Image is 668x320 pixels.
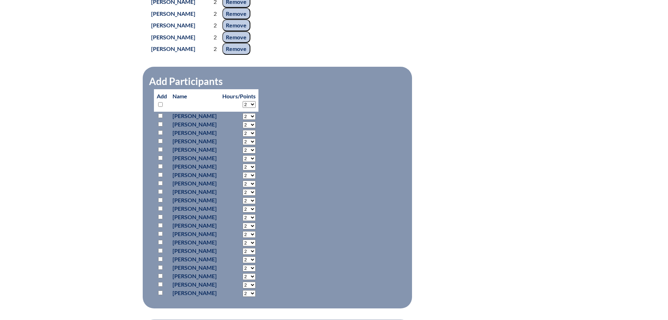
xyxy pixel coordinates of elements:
p: [PERSON_NAME] [173,213,217,221]
input: Remove [222,8,250,20]
p: [PERSON_NAME] [173,112,217,120]
input: Remove [222,31,250,43]
td: 2 [198,8,220,20]
p: [PERSON_NAME] [173,145,217,154]
p: [PERSON_NAME] [173,120,217,129]
a: [PERSON_NAME] [148,9,198,18]
p: [PERSON_NAME] [173,204,217,213]
p: [PERSON_NAME] [173,196,217,204]
a: [PERSON_NAME] [148,44,198,53]
p: Hours/Points [222,92,256,100]
input: Remove [222,43,250,55]
input: Remove [222,19,250,31]
p: [PERSON_NAME] [173,188,217,196]
p: [PERSON_NAME] [173,238,217,247]
td: 2 [198,31,220,43]
p: [PERSON_NAME] [173,221,217,230]
p: [PERSON_NAME] [173,263,217,272]
p: [PERSON_NAME] [173,171,217,179]
p: [PERSON_NAME] [173,280,217,289]
a: [PERSON_NAME] [148,32,198,42]
a: [PERSON_NAME] [148,20,198,30]
td: 2 [198,43,220,55]
p: [PERSON_NAME] [173,289,217,297]
p: [PERSON_NAME] [173,179,217,188]
p: [PERSON_NAME] [173,137,217,145]
p: [PERSON_NAME] [173,162,217,171]
legend: Add Participants [148,75,223,87]
p: Name [173,92,217,100]
p: [PERSON_NAME] [173,247,217,255]
p: [PERSON_NAME] [173,272,217,280]
p: [PERSON_NAME] [173,255,217,263]
p: [PERSON_NAME] [173,154,217,162]
p: [PERSON_NAME] [173,129,217,137]
p: [PERSON_NAME] [173,230,217,238]
p: Add [157,92,167,109]
td: 2 [198,19,220,31]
